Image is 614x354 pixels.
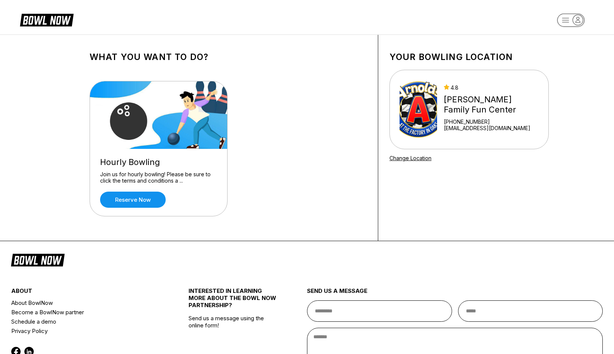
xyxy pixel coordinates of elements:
img: Hourly Bowling [90,81,228,149]
a: Reserve now [100,192,166,208]
div: send us a message [307,287,603,300]
a: [EMAIL_ADDRESS][DOMAIN_NAME] [444,125,539,131]
img: Arnold's Family Fun Center [400,81,437,138]
div: 4.8 [444,84,539,91]
div: about [11,287,159,298]
a: Become a BowlNow partner [11,307,159,317]
h1: Your bowling location [389,52,549,62]
div: [PHONE_NUMBER] [444,118,539,125]
div: INTERESTED IN LEARNING MORE ABOUT THE BOWL NOW PARTNERSHIP? [189,287,277,315]
div: [PERSON_NAME] Family Fun Center [444,94,539,115]
a: About BowlNow [11,298,159,307]
a: Schedule a demo [11,317,159,326]
h1: What you want to do? [90,52,367,62]
a: Change Location [389,155,431,161]
div: Join us for hourly bowling! Please be sure to click the terms and conditions a ... [100,171,217,184]
div: Hourly Bowling [100,157,217,167]
a: Privacy Policy [11,326,159,336]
